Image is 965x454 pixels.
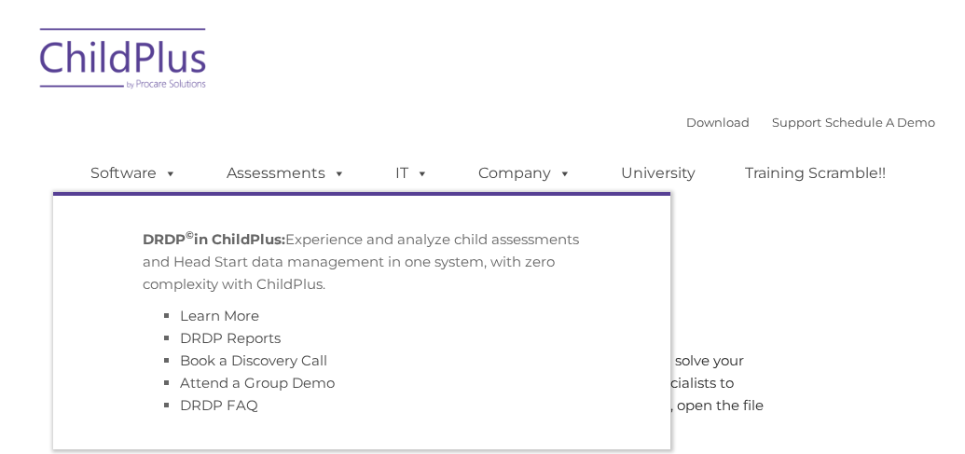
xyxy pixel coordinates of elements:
a: Company [460,155,590,192]
a: Training Scramble!! [726,155,904,192]
a: Learn More [180,307,259,324]
a: University [602,155,714,192]
a: Attend a Group Demo [180,374,335,392]
a: Book a Discovery Call [180,351,327,369]
p: Experience and analyze child assessments and Head Start data management in one system, with zero ... [143,228,581,296]
img: ChildPlus by Procare Solutions [31,15,217,108]
a: DRDP FAQ [180,396,258,414]
a: Download [686,115,750,130]
a: Assessments [208,155,365,192]
a: IT [377,155,448,192]
sup: © [186,228,194,241]
font: | [686,115,935,130]
strong: DRDP in ChildPlus: [143,230,285,248]
a: DRDP Reports [180,329,281,347]
a: Software [72,155,196,192]
a: Support [772,115,821,130]
a: Schedule A Demo [825,115,935,130]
